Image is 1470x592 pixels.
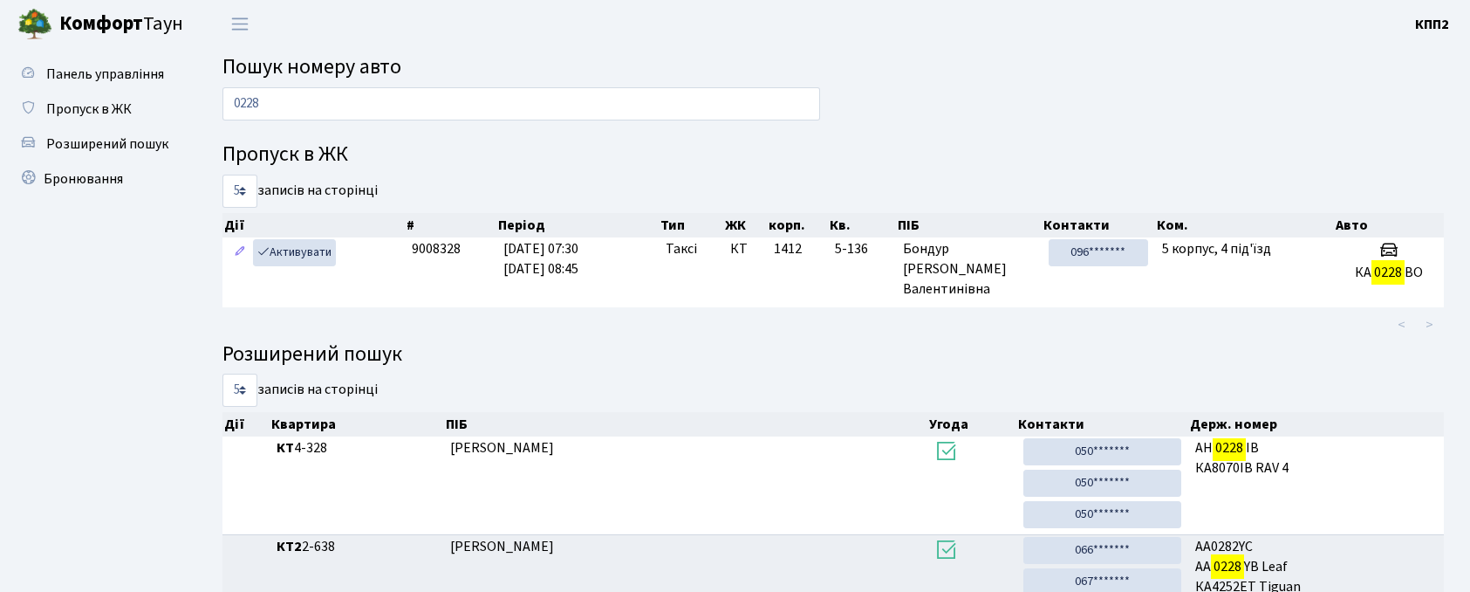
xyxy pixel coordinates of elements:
[222,175,257,208] select: записів на сторінці
[59,10,183,39] span: Таун
[1155,213,1334,237] th: Ком.
[44,169,123,189] span: Бронювання
[896,213,1042,237] th: ПІБ
[46,65,164,84] span: Панель управління
[450,537,554,556] span: [PERSON_NAME]
[9,127,183,162] a: Розширений пошук
[277,438,294,458] b: КТ
[1334,213,1444,237] th: Авто
[253,239,336,266] a: Активувати
[927,412,1016,437] th: Угода
[9,162,183,196] a: Бронювання
[444,412,928,437] th: ПІБ
[774,239,802,258] span: 1412
[405,213,496,237] th: #
[1415,14,1449,35] a: КПП2
[412,239,461,258] span: 9008328
[46,134,168,154] span: Розширений пошук
[450,438,554,458] span: [PERSON_NAME]
[222,175,378,208] label: записів на сторінці
[828,213,896,237] th: Кв.
[59,10,143,38] b: Комфорт
[1213,436,1246,460] mark: 0228
[218,10,262,38] button: Переключити навігацію
[9,92,183,127] a: Пропуск в ЖК
[222,87,820,120] input: Пошук
[666,239,697,259] span: Таксі
[767,213,828,237] th: корп.
[46,100,132,119] span: Пропуск в ЖК
[835,239,889,259] span: 5-136
[1415,15,1449,34] b: КПП2
[277,438,436,458] span: 4-328
[730,239,760,259] span: КТ
[659,213,723,237] th: Тип
[9,57,183,92] a: Панель управління
[903,239,1035,299] span: Бондур [PERSON_NAME] Валентинівна
[222,374,257,407] select: записів на сторінці
[222,52,401,82] span: Пошук номеру авто
[1162,239,1271,258] span: 5 корпус, 4 під'їзд
[270,412,443,437] th: Квартира
[222,213,405,237] th: Дії
[1371,260,1405,285] mark: 0228
[222,142,1444,168] h4: Пропуск в ЖК
[496,213,659,237] th: Період
[229,239,250,266] a: Редагувати
[1016,412,1188,437] th: Контакти
[1042,213,1155,237] th: Контакти
[1341,265,1437,281] h5: КА ВО
[723,213,767,237] th: ЖК
[222,412,270,437] th: Дії
[222,374,378,407] label: записів на сторінці
[222,342,1444,368] h4: Розширений пошук
[503,239,578,279] span: [DATE] 07:30 [DATE] 08:45
[1188,412,1444,437] th: Держ. номер
[1211,554,1244,579] mark: 0228
[17,7,52,42] img: logo.png
[277,537,302,556] b: КТ2
[277,537,436,557] span: 2-638
[1195,438,1437,478] span: АН ІВ КА8070ІВ RAV 4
